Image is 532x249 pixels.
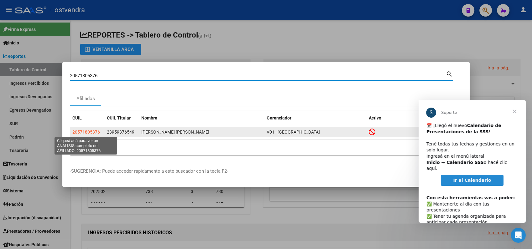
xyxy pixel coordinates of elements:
span: 23959376549 [107,130,134,135]
iframe: Intercom live chat [511,228,526,243]
div: Afiliados [76,95,95,102]
div: 1 total [70,140,462,155]
span: Activo [369,115,381,120]
datatable-header-cell: Gerenciador [264,111,366,125]
datatable-header-cell: CUIL [70,111,104,125]
mat-icon: search [446,70,453,77]
iframe: Intercom live chat mensaje [419,100,526,223]
p: -SUGERENCIA: Puede acceder rapidamente a este buscador con la tecla F2- [70,168,462,175]
span: V01 - [GEOGRAPHIC_DATA] [267,130,320,135]
span: Nombre [141,115,157,120]
span: CUIL Titular [107,115,131,120]
datatable-header-cell: Nombre [139,111,264,125]
b: Con esta herramientas vas a poder: [8,95,96,100]
span: Gerenciador [267,115,291,120]
div: [PERSON_NAME] [PERSON_NAME] [141,129,262,136]
span: CUIL [72,115,82,120]
datatable-header-cell: Activo [366,111,462,125]
div: ​✅ Mantenerte al día con tus presentaciones ✅ Tener tu agenda organizada para anticipar cada pres... [8,89,99,168]
datatable-header-cell: CUIL Titular [104,111,139,125]
span: 20571805376 [72,130,100,135]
